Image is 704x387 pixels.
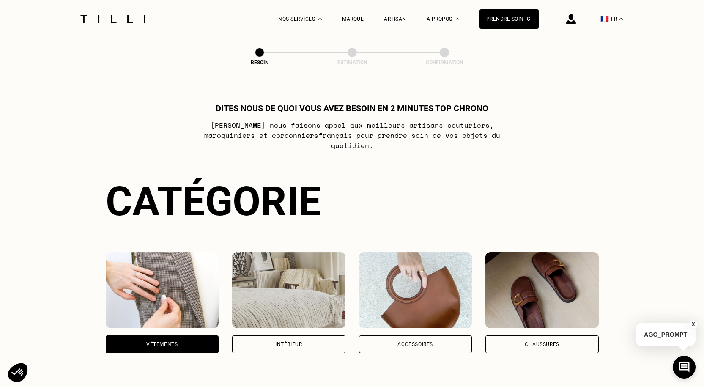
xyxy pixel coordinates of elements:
p: AGO_PROMPT [636,323,696,346]
p: [PERSON_NAME] nous faisons appel aux meilleurs artisans couturiers , maroquiniers et cordonniers ... [184,120,520,151]
div: Confirmation [402,60,487,66]
img: Menu déroulant à propos [456,18,459,20]
div: Vêtements [146,342,178,347]
img: Menu déroulant [318,18,322,20]
img: Chaussures [485,252,599,328]
img: icône connexion [566,14,576,24]
a: Artisan [384,16,406,22]
span: 🇫🇷 [600,15,609,23]
img: Accessoires [359,252,472,328]
button: X [689,320,698,329]
a: Marque [342,16,364,22]
div: Besoin [217,60,302,66]
div: Intérieur [275,342,302,347]
div: Catégorie [106,178,599,225]
a: Prendre soin ici [479,9,539,29]
img: Intérieur [232,252,345,328]
div: Estimation [310,60,394,66]
img: menu déroulant [619,18,623,20]
div: Accessoires [397,342,433,347]
img: Vêtements [106,252,219,328]
img: Logo du service de couturière Tilli [77,15,148,23]
div: Chaussures [525,342,559,347]
h1: Dites nous de quoi vous avez besoin en 2 minutes top chrono [216,103,488,113]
